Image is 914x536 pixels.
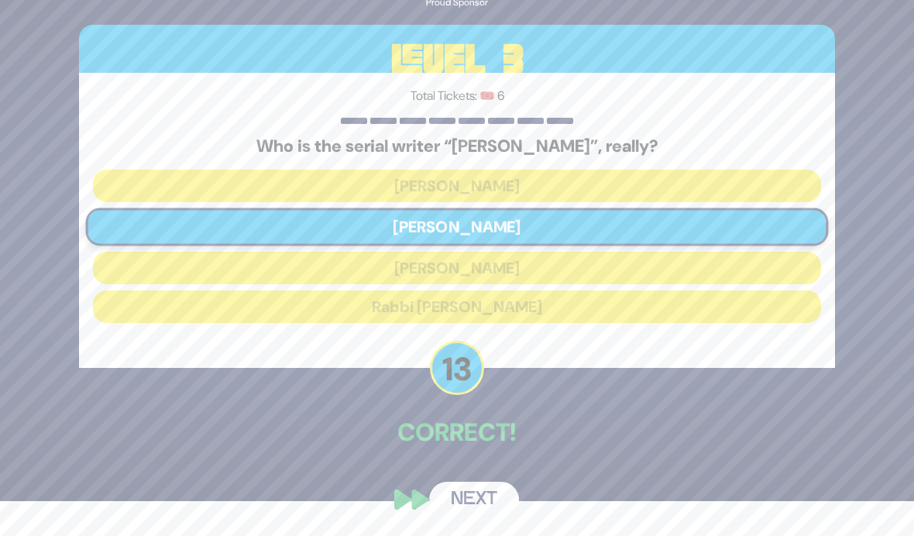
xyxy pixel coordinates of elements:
button: [PERSON_NAME] [93,252,821,284]
button: [PERSON_NAME] [93,170,821,202]
h3: Level 3 [79,25,835,94]
p: Total Tickets: 🎟️ 6 [93,87,821,105]
p: 13 [430,341,484,395]
p: Correct! [79,414,835,451]
button: [PERSON_NAME] [86,208,829,246]
h5: Who is the serial writer “[PERSON_NAME]”, really? [93,136,821,156]
button: Next [429,482,519,517]
button: Rabbi [PERSON_NAME] [93,290,821,323]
